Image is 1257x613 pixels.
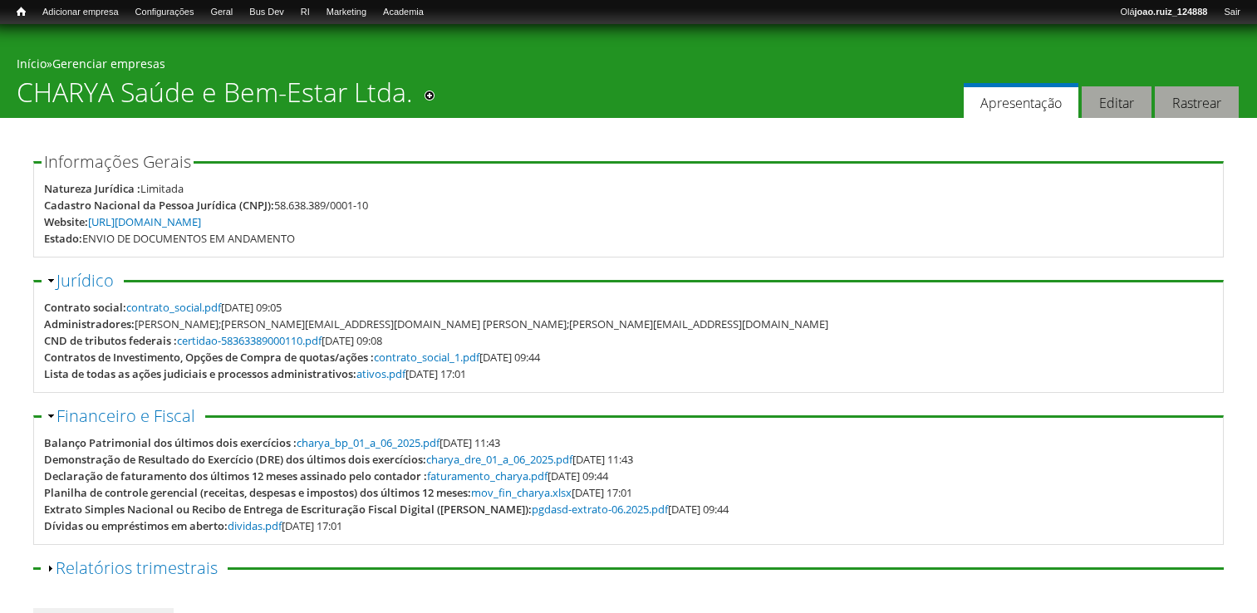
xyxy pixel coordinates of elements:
a: dividas.pdf [228,518,282,533]
a: Rastrear [1155,86,1239,119]
span: [DATE] 17:01 [228,518,342,533]
a: mov_fin_charya.xlsx [471,485,572,500]
div: Estado: [44,230,82,247]
div: Declaração de faturamento dos últimos 12 meses assinado pelo contador : [44,468,427,484]
a: charya_dre_01_a_06_2025.pdf [426,452,572,467]
div: » [17,56,1240,76]
span: [DATE] 11:43 [297,435,500,450]
a: Bus Dev [241,4,292,21]
a: RI [292,4,318,21]
a: contrato_social.pdf [126,300,221,315]
a: Gerenciar empresas [52,56,165,71]
a: Início [17,56,47,71]
div: Planilha de controle gerencial (receitas, despesas e impostos) dos últimos 12 meses: [44,484,471,501]
a: Início [8,4,34,20]
a: certidao-58363389000110.pdf [177,333,322,348]
span: Início [17,6,26,17]
div: Cadastro Nacional da Pessoa Jurídica (CNPJ): [44,197,274,213]
span: [DATE] 17:01 [471,485,632,500]
a: pgdasd-extrato-06.2025.pdf [532,502,668,517]
a: [URL][DOMAIN_NAME] [88,214,201,229]
a: Olájoao.ruiz_124888 [1112,4,1215,21]
a: charya_bp_01_a_06_2025.pdf [297,435,439,450]
a: Adicionar empresa [34,4,127,21]
div: Natureza Jurídica : [44,180,140,197]
div: Limitada [140,180,184,197]
div: [PERSON_NAME];[PERSON_NAME][EMAIL_ADDRESS][DOMAIN_NAME] [PERSON_NAME];[PERSON_NAME][EMAIL_ADDRESS... [135,316,828,332]
a: Marketing [318,4,375,21]
div: Administradores: [44,316,135,332]
span: Informações Gerais [44,150,191,173]
a: Jurídico [56,269,114,292]
span: [DATE] 09:08 [177,333,382,348]
div: ENVIO DE DOCUMENTOS EM ANDAMENTO [82,230,295,247]
a: Configurações [127,4,203,21]
a: contrato_social_1.pdf [374,350,479,365]
div: Demonstração de Resultado do Exercício (DRE) dos últimos dois exercícios: [44,451,426,468]
div: Balanço Patrimonial dos últimos dois exercícios : [44,434,297,451]
div: 58.638.389/0001-10 [274,197,368,213]
div: Contratos de Investimento, Opções de Compra de quotas/ações : [44,349,374,365]
div: Extrato Simples Nacional ou Recibo de Entrega de Escrituração Fiscal Digital ([PERSON_NAME]): [44,501,532,517]
div: Lista de todas as ações judiciais e processos administrativos: [44,365,356,382]
span: [DATE] 09:44 [374,350,540,365]
span: [DATE] 09:05 [126,300,282,315]
span: [DATE] 09:44 [427,468,608,483]
span: [DATE] 09:44 [532,502,729,517]
span: [DATE] 17:01 [356,366,466,381]
a: ativos.pdf [356,366,405,381]
strong: joao.ruiz_124888 [1135,7,1208,17]
div: Website: [44,213,88,230]
a: Apresentação [964,83,1078,119]
span: [DATE] 11:43 [426,452,633,467]
a: Editar [1082,86,1151,119]
h1: CHARYA Saúde e Bem-Estar Ltda. [17,76,413,118]
a: faturamento_charya.pdf [427,468,547,483]
div: Dívidas ou empréstimos em aberto: [44,517,228,534]
a: Sair [1215,4,1249,21]
a: Financeiro e Fiscal [56,405,195,427]
div: CND de tributos federais : [44,332,177,349]
div: Contrato social: [44,299,126,316]
a: Geral [202,4,241,21]
a: Academia [375,4,432,21]
a: Relatórios trimestrais [56,557,218,579]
